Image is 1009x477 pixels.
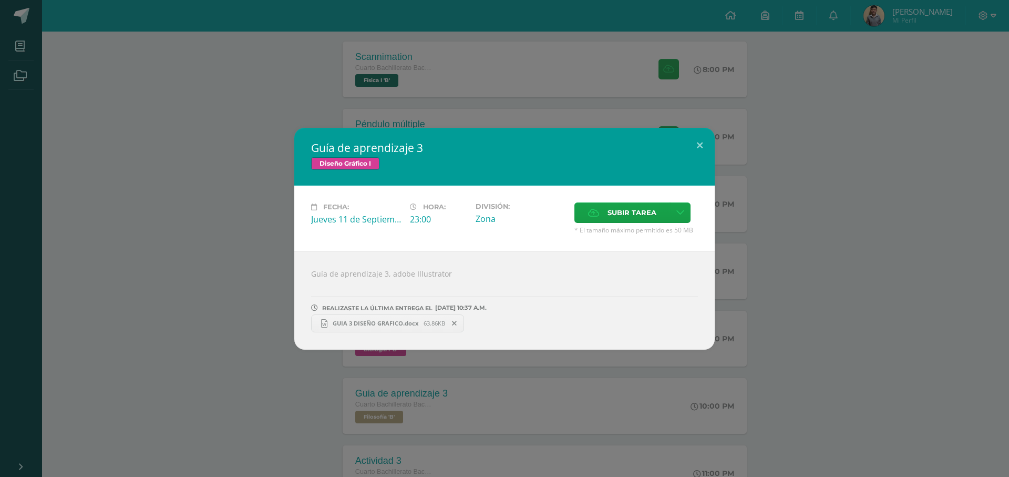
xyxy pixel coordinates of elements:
[311,140,698,155] h2: Guía de aprendizaje 3
[327,319,424,327] span: GUIA 3 DISEÑO GRAFICO.docx
[311,157,379,170] span: Diseño Gráfico I
[294,251,715,350] div: Guía de aprendizaje 3, adobe Illustrator
[574,226,698,235] span: * El tamaño máximo permitido es 50 MB
[311,314,464,332] a: GUIA 3 DISEÑO GRAFICO.docx 63.86KB
[423,203,446,211] span: Hora:
[446,318,464,329] span: Remover entrega
[410,214,467,225] div: 23:00
[311,214,401,225] div: Jueves 11 de Septiembre
[608,203,656,222] span: Subir tarea
[433,308,487,308] span: [DATE] 10:37 A.M.
[685,128,715,164] button: Close (Esc)
[476,202,566,210] label: División:
[322,305,433,312] span: REALIZASTE LA ÚLTIMA ENTREGA EL
[424,319,445,327] span: 63.86KB
[323,203,349,211] span: Fecha:
[476,213,566,225] div: Zona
